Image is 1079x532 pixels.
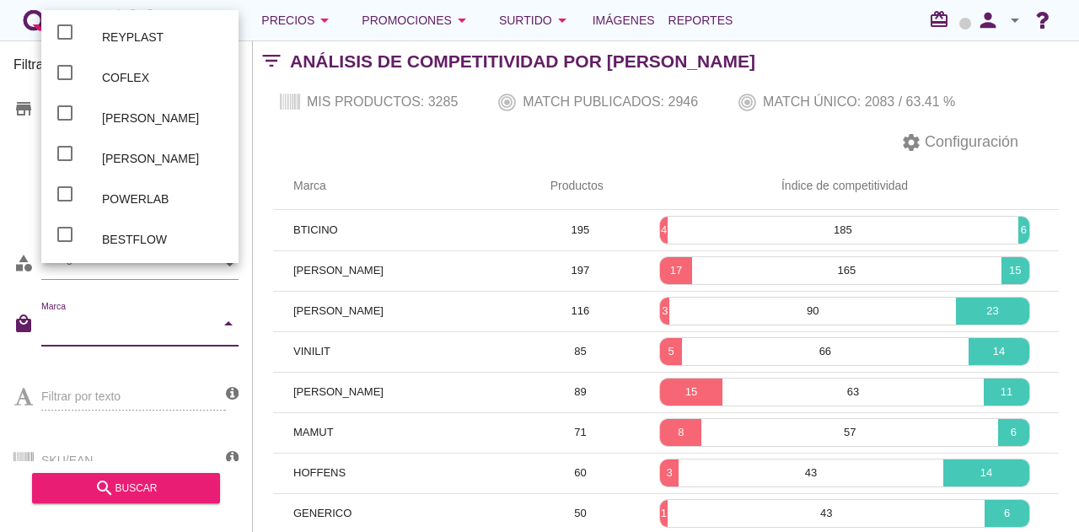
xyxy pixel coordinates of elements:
[985,505,1029,522] p: 6
[692,262,1001,279] p: 165
[971,8,1005,32] i: person
[668,10,733,30] span: Reportes
[1001,262,1029,279] p: 15
[293,426,334,438] span: MAMUT
[1018,222,1029,239] p: 6
[248,3,348,37] button: Precios
[530,291,631,331] td: 116
[668,222,1017,239] p: 185
[530,210,631,250] td: 195
[32,473,220,503] button: buscar
[679,465,943,481] p: 43
[13,253,34,273] i: category
[552,10,572,30] i: arrow_drop_down
[921,131,1018,153] span: Configuración
[662,3,740,37] a: Reportes
[701,424,998,441] p: 57
[530,412,631,453] td: 71
[253,61,290,62] i: filter_list
[669,303,956,320] p: 90
[293,223,338,236] span: BTICINO
[660,384,722,400] p: 15
[969,343,1029,360] p: 14
[631,163,1059,210] th: Índice de competitividad: Not sorted.
[660,505,668,522] p: 1
[261,10,335,30] div: Precios
[586,3,662,37] a: Imágenes
[668,505,985,522] p: 43
[660,424,701,441] p: 8
[102,27,225,47] div: REYPLAST
[660,465,679,481] p: 3
[20,3,155,37] a: white-qmatch-logo
[293,466,346,479] span: HOFFENS
[293,385,384,398] span: [PERSON_NAME]
[956,303,1029,320] p: 23
[660,222,668,239] p: 4
[929,9,956,30] i: redeem
[218,314,239,334] i: arrow_drop_down
[943,465,1029,481] p: 14
[722,384,984,400] p: 63
[293,304,384,317] span: [PERSON_NAME]
[682,343,969,360] p: 66
[1005,10,1025,30] i: arrow_drop_down
[102,67,225,88] div: COFLEX
[102,189,225,209] div: POWERLAB
[102,148,225,169] div: [PERSON_NAME]
[13,99,34,119] i: store
[530,372,631,412] td: 89
[314,10,335,30] i: arrow_drop_down
[452,10,472,30] i: arrow_drop_down
[293,507,352,519] span: GENERICO
[94,478,115,498] i: search
[362,10,472,30] div: Promociones
[102,108,225,128] div: [PERSON_NAME]
[660,303,669,320] p: 3
[530,163,631,210] th: Productos: Not sorted.
[102,229,225,250] div: BESTFLOW
[530,331,631,372] td: 85
[348,3,486,37] button: Promociones
[593,10,655,30] span: Imágenes
[530,453,631,493] td: 60
[998,424,1029,441] p: 6
[499,10,572,30] div: Surtido
[273,163,530,210] th: Marca: Not sorted.
[984,384,1029,400] p: 11
[660,343,682,360] p: 5
[293,264,384,277] span: [PERSON_NAME]
[660,262,692,279] p: 17
[46,478,207,498] div: buscar
[293,345,330,357] span: VINILIT
[486,3,586,37] button: Surtido
[888,127,1032,158] button: Configuración
[13,314,34,334] i: local_mall
[901,132,921,153] i: settings
[13,55,239,82] h3: Filtrar por
[530,250,631,291] td: 197
[290,48,755,75] h2: Análisis de competitividad por [PERSON_NAME]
